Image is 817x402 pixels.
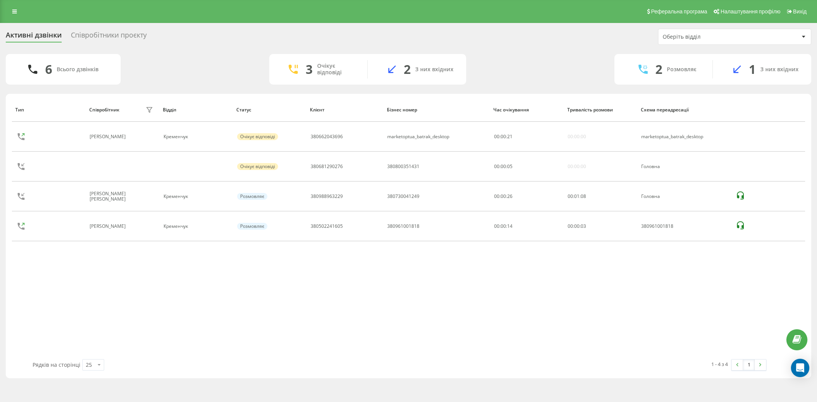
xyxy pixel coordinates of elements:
[711,360,728,368] div: 1 - 4 з 4
[641,134,727,139] div: marketoptua_batrak_desktop
[581,193,586,199] span: 08
[387,134,449,139] div: marketoptua_batrak_desktop
[507,163,512,170] span: 05
[494,224,559,229] div: 00:00:14
[311,194,343,199] div: 380988963229
[581,223,586,229] span: 03
[567,107,634,113] div: Тривалість розмови
[164,194,229,199] div: Кременчук
[317,63,356,76] div: Очікує відповіді
[311,134,343,139] div: 380662043696
[568,193,573,199] span: 00
[387,224,419,229] div: 380961001818
[568,134,586,139] div: 00:00:00
[90,134,128,139] div: [PERSON_NAME]
[404,62,411,77] div: 2
[15,107,82,113] div: Тип
[667,66,696,73] div: Розмовляє
[641,107,728,113] div: Схема переадресації
[237,193,267,200] div: Розмовляє
[311,224,343,229] div: 380502241605
[71,31,147,43] div: Співробітники проєкту
[501,163,506,170] span: 00
[236,107,303,113] div: Статус
[387,194,419,199] div: 380730041249
[760,66,799,73] div: З них вхідних
[164,134,229,139] div: Кременчук
[311,164,343,169] div: 380681290276
[57,66,98,73] div: Всього дзвінків
[568,194,586,199] div: : :
[568,223,573,229] span: 00
[494,133,499,140] span: 00
[387,107,486,113] div: Бізнес номер
[237,223,267,230] div: Розмовляє
[6,31,62,43] div: Активні дзвінки
[791,359,809,377] div: Open Intercom Messenger
[720,8,780,15] span: Налаштування профілю
[568,164,586,169] div: 00:00:00
[494,194,559,199] div: 00:00:26
[651,8,707,15] span: Реферальна програма
[164,224,229,229] div: Кременчук
[493,107,560,113] div: Час очікування
[387,164,419,169] div: 380800351431
[494,134,512,139] div: : :
[574,193,580,199] span: 01
[89,107,120,113] div: Співробітник
[663,34,754,40] div: Оберіть відділ
[45,62,52,77] div: 6
[641,194,727,199] div: Головна
[415,66,454,73] div: З них вхідних
[501,133,506,140] span: 00
[743,360,755,370] a: 1
[86,361,92,369] div: 25
[574,223,580,229] span: 00
[494,164,512,169] div: : :
[90,191,144,202] div: [PERSON_NAME] [PERSON_NAME]
[494,163,499,170] span: 00
[749,62,756,77] div: 1
[655,62,662,77] div: 2
[793,8,807,15] span: Вихід
[237,163,278,170] div: Очікує відповіді
[310,107,380,113] div: Клієнт
[641,224,727,229] div: 380961001818
[568,224,586,229] div: : :
[33,361,80,368] span: Рядків на сторінці
[641,164,727,169] div: Головна
[507,133,512,140] span: 21
[90,224,128,229] div: [PERSON_NAME]
[306,62,313,77] div: 3
[237,133,278,140] div: Очікує відповіді
[163,107,229,113] div: Відділ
